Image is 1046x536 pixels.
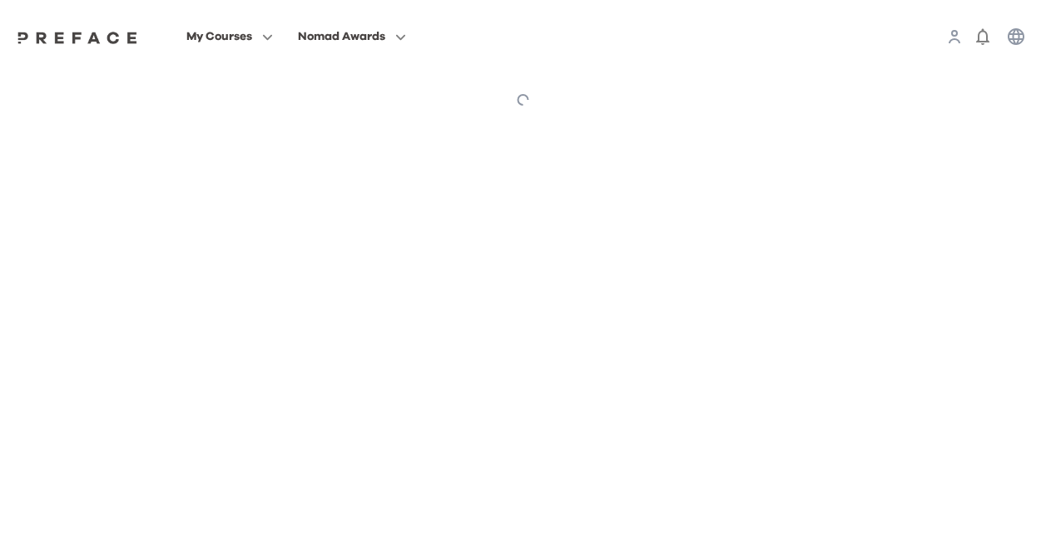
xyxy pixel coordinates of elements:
[186,27,252,47] span: My Courses
[298,27,385,47] span: Nomad Awards
[181,26,278,47] button: My Courses
[13,31,141,44] img: Preface Logo
[13,30,141,43] a: Preface Logo
[293,26,411,47] button: Nomad Awards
